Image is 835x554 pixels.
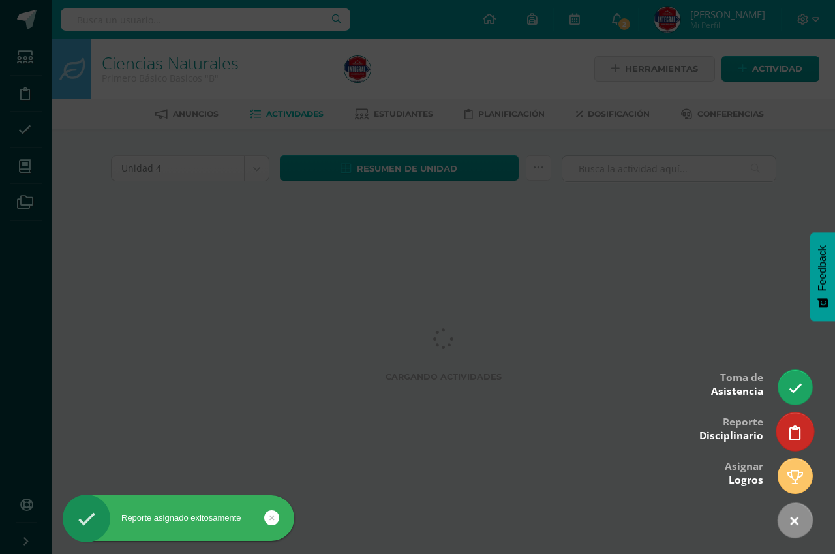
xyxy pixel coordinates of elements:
div: Asignar [725,451,763,493]
span: Logros [729,473,763,487]
span: Disciplinario [699,429,763,442]
div: Toma de [711,362,763,405]
span: Asistencia [711,384,763,398]
div: Reporte asignado exitosamente [63,512,294,524]
div: Reporte [699,407,763,449]
button: Feedback - Mostrar encuesta [810,232,835,321]
span: Feedback [817,245,828,291]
